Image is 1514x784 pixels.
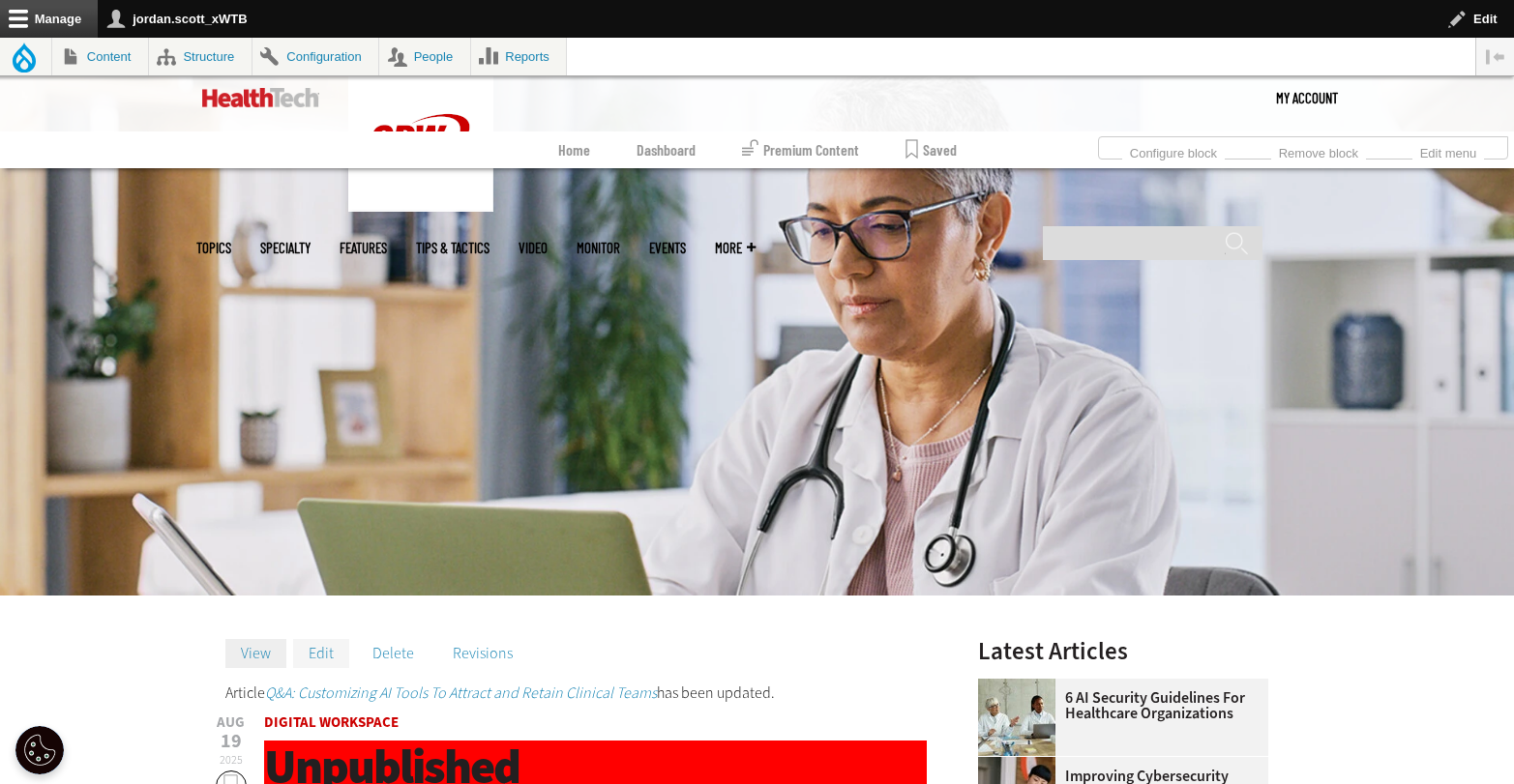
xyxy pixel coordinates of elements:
a: View [225,639,286,668]
div: Status message [225,685,928,701]
a: Content [52,38,148,75]
a: Edit menu [1412,140,1484,161]
a: Home [558,131,590,168]
a: Dashboard [637,131,696,168]
button: Open Preferences [15,726,64,774]
a: My Account [1276,69,1338,127]
a: Events [649,241,686,255]
a: Video [519,241,548,255]
span: 19 [216,732,247,751]
a: Configure block [1122,140,1225,161]
a: Edit [293,639,349,668]
a: Revisions [437,639,528,668]
a: People [379,38,470,75]
button: Vertical orientation [1476,38,1514,75]
a: MonITor [577,241,620,255]
a: CDW [348,196,493,217]
h3: Latest Articles [978,639,1268,663]
a: Remove block [1271,140,1366,161]
a: Digital Workspace [264,712,399,732]
a: Premium Content [742,131,859,168]
a: Structure [149,38,252,75]
a: Configuration [252,38,378,75]
a: Tips & Tactics [416,241,490,255]
a: 6 AI Security Guidelines for Healthcare Organizations [978,690,1257,721]
span: Aug [216,715,247,730]
a: Q&A: Customizing AI Tools To Attract and Retain Clinical Teams [265,682,657,703]
span: 2025 [220,752,243,768]
a: Saved [905,131,957,168]
span: More [715,241,756,255]
a: Features [340,241,387,255]
a: Delete [357,639,430,668]
img: Home [202,88,319,107]
div: Cookie Settings [15,726,64,774]
a: Reports [471,38,567,75]
a: nurse studying on computer [978,757,1065,772]
img: Doctors meeting in the office [978,679,1055,756]
a: Doctors meeting in the office [978,679,1065,694]
div: User menu [1276,69,1338,127]
span: Topics [196,241,231,255]
span: Specialty [260,241,311,255]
